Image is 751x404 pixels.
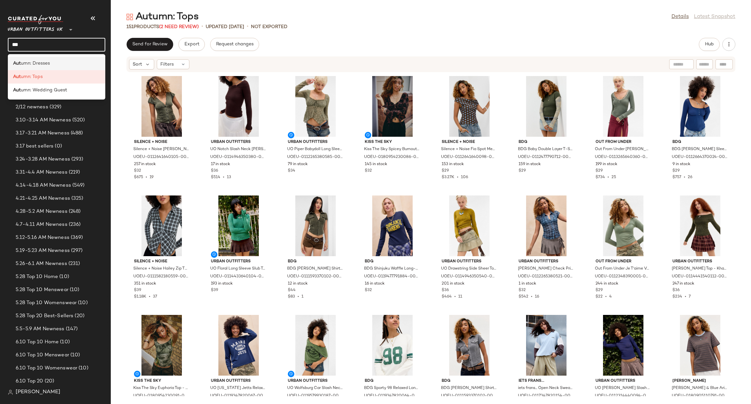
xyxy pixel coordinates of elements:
[365,287,372,293] span: $32
[126,24,134,29] span: 151
[68,286,80,294] span: (10)
[134,162,156,167] span: 257 in stock
[528,295,535,299] span: •
[227,175,231,179] span: 13
[70,156,83,163] span: (293)
[672,393,727,399] span: UOEU-0180905110791-000-020
[590,76,656,137] img: 0113265640360_036_a2
[689,295,691,299] span: 7
[441,147,496,152] span: Silence + Noise Fia Spot Mesh Top - Brown XS at Urban Outfitters
[596,295,603,299] span: $22
[210,266,266,272] span: UO Floral Long Sleeve Slub Top - Green XS at Urban Outfitters
[672,154,727,160] span: UOEU-0112664370024-000-041
[513,76,579,137] img: 0112477790712_036_a2
[178,38,205,51] button: Export
[365,168,372,174] span: $32
[210,393,266,399] span: UOEU-0119347820067-000-041
[210,147,266,152] span: UO Notch Slash Neck [PERSON_NAME] S at Urban Outfitters
[442,378,497,384] span: BDG
[518,154,573,160] span: UOEU-0112477790712-000-036
[287,393,343,399] span: UOEU-0119579930187-000-037
[16,208,67,215] span: 4.28-5.2 AM Newness
[672,266,727,272] span: [PERSON_NAME] Top - Khaki XL at Urban Outfitters
[436,315,502,376] img: 0111593370102_004_a2
[13,87,21,94] b: Aut
[288,162,308,167] span: 79 in stock
[288,139,343,145] span: Urban Outfitters
[129,315,195,376] img: 0180954230091_036_a2
[69,130,83,137] span: (488)
[287,154,343,160] span: UOEU-0112265380585-000-036
[201,23,203,31] span: •
[609,295,612,299] span: 4
[21,73,43,80] span: umn: Tops
[71,117,85,124] span: (520)
[21,60,50,67] span: umn: Dresses
[283,195,348,256] img: 0111593370102_030_a3
[458,295,462,299] span: 11
[519,378,574,384] span: iets frans...
[69,234,83,241] span: (369)
[71,182,85,189] span: (549)
[211,281,233,287] span: 193 in stock
[133,147,189,152] span: Silence + Noise [PERSON_NAME] Ruched Spot Shirt - Khaki L at Urban Outfitters
[441,385,496,391] span: BDG [PERSON_NAME] Shirt - Grey 2XS at Urban Outfitters
[288,287,296,293] span: $44
[365,281,385,287] span: 16 in stock
[58,273,69,281] span: (10)
[596,378,651,384] span: Urban Outfitters
[126,38,173,51] button: Send for Review
[519,259,574,265] span: Urban Outfitters
[134,378,189,384] span: Kiss The Sky
[436,76,502,137] img: 0112641640098_020_a2
[672,259,728,265] span: Urban Outfitters
[146,295,153,299] span: •
[441,266,496,272] span: UO Drawstring Side Sheer Top - Yellow S at Urban Outfitters
[672,274,727,280] span: UOEU-0114441540112-000-036
[671,13,689,21] a: Details
[519,162,541,167] span: 159 in stock
[184,42,199,47] span: Export
[590,315,656,376] img: 0112314440094_040_a2
[150,175,154,179] span: 19
[672,175,681,179] span: $757
[672,168,680,174] span: $29
[16,234,69,241] span: 5.12-5.16 AM Newness
[287,147,343,152] span: UO Piper Babydoll Long Sleeve Top - Khaki M at Urban Outfitters
[133,266,189,272] span: Silence + Noise Hailey Zip Through Shirt - Blue 2XS at Urban Outfitters
[596,281,618,287] span: 244 in stock
[16,312,73,320] span: 5.28 Top 20 Best-Sellers
[519,295,528,299] span: $542
[667,315,733,376] img: 0180905110791_020_a2
[364,154,420,160] span: UOEU-0180954230086-000-020
[519,287,526,293] span: $32
[16,195,70,202] span: 4.21-4.25 AM Newness
[365,259,420,265] span: BDG
[513,195,579,256] img: 0112265380521_040_a2
[126,14,133,20] img: svg%3e
[210,274,266,280] span: UOEU-0114433640104-000-030
[288,378,343,384] span: Urban Outfitters
[16,325,65,333] span: 5.5-5.9 AM Newness
[682,295,689,299] span: •
[595,393,650,399] span: UOEU-0112314440094-000-040
[596,162,617,167] span: 199 in stock
[13,73,21,80] b: Aut
[16,273,58,281] span: 5.28 Top 10 Home
[8,22,63,34] span: Urban Outfitters UK
[53,143,62,150] span: (0)
[535,295,539,299] span: 16
[59,338,70,346] span: (10)
[288,295,295,299] span: $83
[211,378,266,384] span: Urban Outfitters
[667,76,733,137] img: 0112664370024_041_a2
[596,139,651,145] span: Out From Under
[16,221,67,228] span: 4.7-4.11 AM Newness
[16,365,77,372] span: 6.10 Top 10 Womenswear
[143,175,150,179] span: •
[595,274,650,280] span: UOEU-0112348390001-001-031
[67,169,80,176] span: (219)
[595,147,650,152] span: Out From Under [PERSON_NAME]-Sleeved Top - Khaki L at Urban Outfitters
[364,393,420,399] span: UOEU-0119347820064-000-010
[705,42,714,47] span: Hub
